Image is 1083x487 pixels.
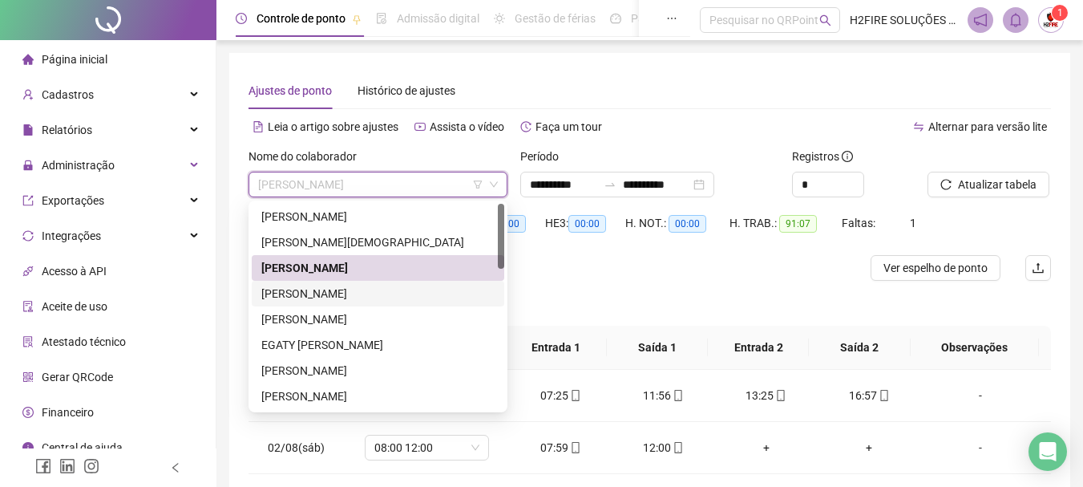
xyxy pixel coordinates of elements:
[1008,13,1023,27] span: bell
[850,11,958,29] span: H2FIRE SOLUÇÕES CONTRA INCÊNDIO
[252,306,504,332] div: DANILO DA SILVA SANTOS
[35,458,51,474] span: facebook
[42,371,113,384] span: Gerar QRCode
[1057,7,1063,18] span: 1
[268,441,325,454] span: 02/08(sáb)
[913,121,924,132] span: swap
[22,407,34,418] span: dollar
[261,208,495,225] div: [PERSON_NAME]
[729,214,842,233] div: H. TRAB.:
[671,442,684,453] span: mobile
[22,195,34,206] span: export
[42,441,123,454] span: Central de ajuda
[473,180,483,189] span: filter
[376,13,387,24] span: file-done
[42,335,126,348] span: Atestado técnico
[430,120,504,133] span: Assista o vídeo
[842,151,853,162] span: info-circle
[261,336,495,354] div: EGATY [PERSON_NAME]
[22,301,34,312] span: audit
[871,255,1000,281] button: Ver espelho de ponto
[22,124,34,136] span: file
[252,204,504,229] div: ALEX YURI NOGUEIRA DE SOUZA
[257,12,346,25] span: Controle de ponto
[933,439,1028,457] div: -
[910,217,916,229] span: 1
[352,14,362,24] span: pushpin
[252,332,504,358] div: EGATY ESDRAS DIAS SILVA
[249,84,332,97] span: Ajustes de ponto
[236,13,247,24] span: clock-circle
[83,458,99,474] span: instagram
[261,362,495,379] div: [PERSON_NAME]
[842,217,878,229] span: Faltas:
[261,285,495,302] div: [PERSON_NAME]
[604,178,616,191] span: to
[42,406,94,419] span: Financeiro
[22,442,34,453] span: info-circle
[830,387,907,404] div: 16:57
[927,172,1049,197] button: Atualizar tabela
[249,148,367,165] label: Nome do colaborador
[22,54,34,65] span: home
[625,214,729,233] div: H. NOT.:
[883,259,988,277] span: Ver espelho de ponto
[59,458,75,474] span: linkedin
[604,178,616,191] span: swap-right
[973,13,988,27] span: notification
[42,53,107,66] span: Página inicial
[22,89,34,100] span: user-add
[631,12,693,25] span: Painel do DP
[170,462,181,473] span: left
[22,266,34,277] span: api
[253,121,264,132] span: file-text
[1032,262,1045,274] span: upload
[261,259,495,277] div: [PERSON_NAME]
[42,194,104,207] span: Exportações
[568,390,581,401] span: mobile
[261,388,495,405] div: [PERSON_NAME]
[809,326,910,370] th: Saída 2
[728,387,805,404] div: 13:25
[261,233,495,251] div: [PERSON_NAME][DEMOGRAPHIC_DATA]
[911,326,1039,370] th: Observações
[261,310,495,328] div: [PERSON_NAME]
[877,390,890,401] span: mobile
[520,121,531,132] span: history
[779,215,817,233] span: 91:07
[520,148,569,165] label: Período
[671,390,684,401] span: mobile
[22,371,34,383] span: qrcode
[268,120,398,133] span: Leia o artigo sobre ajustes
[252,255,504,281] div: CARLOS ALBERTO SANTOS FERREIRA
[669,215,706,233] span: 00:00
[523,439,600,457] div: 07:59
[42,229,101,242] span: Integrações
[940,179,952,190] span: reload
[42,124,92,136] span: Relatórios
[42,159,115,172] span: Administração
[923,339,1026,356] span: Observações
[568,215,606,233] span: 00:00
[42,265,107,278] span: Acesso à API
[1052,5,1068,21] sup: Atualize o seu contato no menu Meus Dados
[258,172,498,197] span: CARLOS ALBERTO SANTOS FERREIRA
[252,281,504,306] div: DANIEL RODRIGUES DOS SANTOS
[489,180,499,189] span: down
[252,229,504,255] div: ALINNY BATISTA EVANGELISTA
[792,148,853,165] span: Registros
[22,336,34,347] span: solution
[666,13,677,24] span: ellipsis
[374,436,479,460] span: 08:00 12:00
[523,387,600,404] div: 07:25
[610,13,621,24] span: dashboard
[414,121,426,132] span: youtube
[42,300,107,313] span: Aceite de uso
[42,88,94,101] span: Cadastros
[252,358,504,384] div: EWERTHON MIRANDA DOS SANTOS
[728,439,805,457] div: +
[625,439,702,457] div: 12:00
[535,120,602,133] span: Faça um tour
[506,326,607,370] th: Entrada 1
[1039,8,1063,32] img: 69477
